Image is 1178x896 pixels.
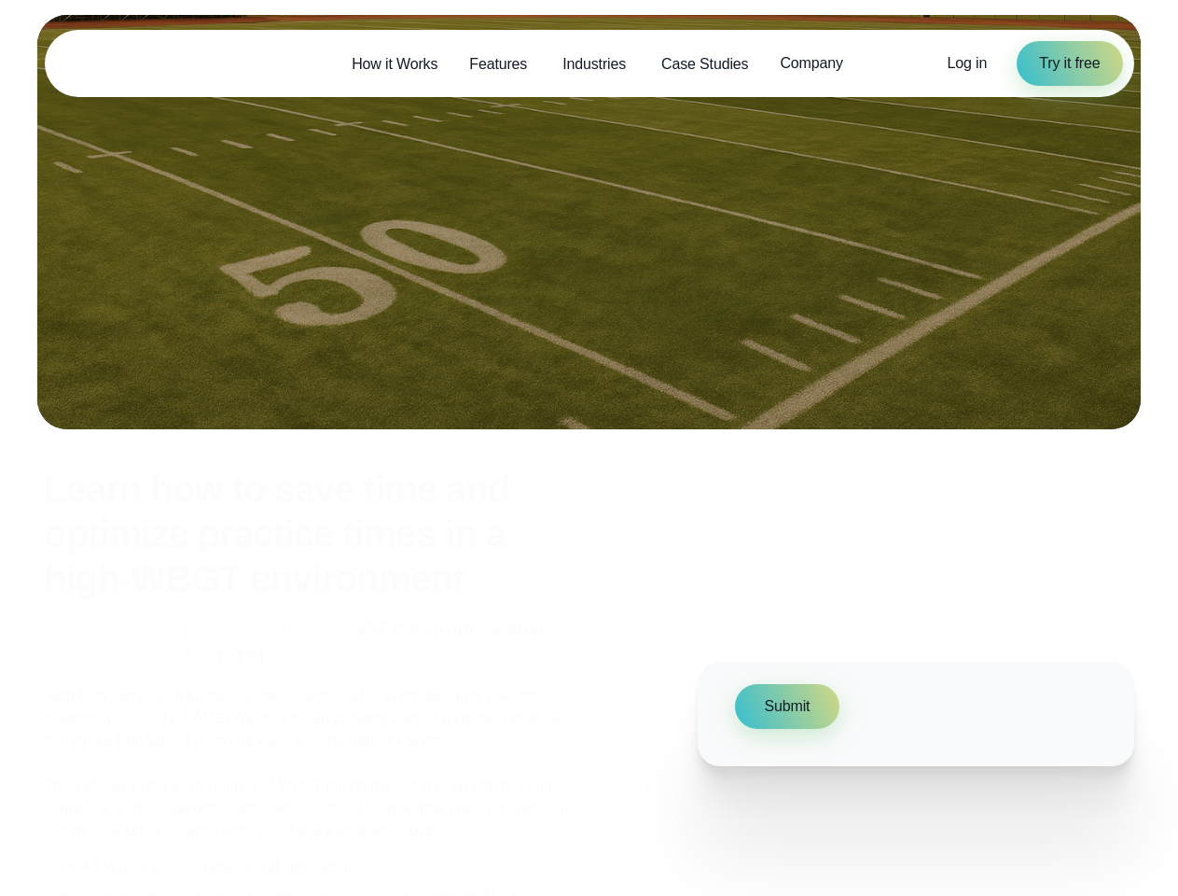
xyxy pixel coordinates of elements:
span: Try it free [1039,52,1100,75]
span: Submit [765,695,811,718]
span: Industries [562,53,626,76]
span: How it Works [352,53,437,76]
a: Case Studies [645,45,764,83]
button: Submit [735,684,840,729]
a: Log in [948,52,988,75]
a: How it Works [336,45,453,83]
span: Log in [948,55,988,71]
span: Case Studies [661,53,748,76]
span: Company [780,52,842,75]
span: Features [469,53,527,76]
a: Try it free [1017,41,1122,86]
